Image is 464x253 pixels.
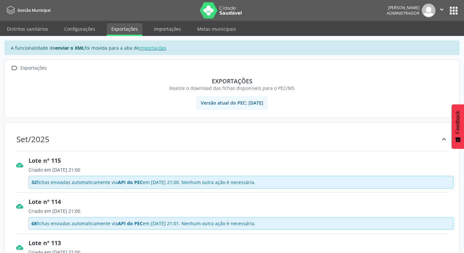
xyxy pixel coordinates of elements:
span: API do PEC [118,220,143,227]
div: Criado em [DATE] 21:00 [28,208,454,214]
span: Gestão Municipal [17,8,50,13]
img: img [422,4,436,17]
div: Set/2025 [16,134,49,144]
span: 32 [31,179,37,185]
a: Importações [149,23,186,35]
i:  [438,6,445,13]
span: Versão atual do PEC: [DATE] [196,96,268,110]
strong: enviar o XML [55,45,84,51]
a: Importações [139,45,166,51]
div: Lote nº 115 [28,156,454,165]
i: keyboard_arrow_up [440,136,448,143]
span: fichas enviadas automaticamente via em [DATE] 21:00. Nenhum outra ação é necessária. [31,179,255,186]
i:  [9,63,19,73]
div: Exportações [14,77,450,85]
div: keyboard_arrow_up [440,134,448,144]
a:  Exportações [9,63,48,73]
i: cloud_done [16,161,23,169]
button: apps [448,5,459,16]
button:  [436,4,448,17]
div: A funcionalidade de foi movida para a aba de [5,41,459,55]
span: API do PEC [118,179,143,185]
div: Exportações [19,63,48,73]
a: Distritos sanitários [2,23,53,35]
span: 68 [31,220,37,227]
i: cloud_done [16,244,23,251]
span: fichas enviadas automaticamente via em [DATE] 21:01. Nenhum outra ação é necessária. [31,220,255,227]
a: Exportações [107,23,142,36]
a: Gestão Municipal [5,5,50,16]
div: Criado em [DATE] 21:00 [28,166,454,173]
a: Configurações [60,23,100,35]
div: Lote nº 114 [28,197,454,206]
i: cloud_done [16,203,23,210]
span: Administrador [387,10,419,16]
div: [PERSON_NAME] [387,5,419,10]
div: Realize o download das fichas disponíveis para o PEC/MS [14,85,450,92]
button: Feedback - Mostrar pesquisa [452,104,464,149]
a: Metas municipais [193,23,241,35]
div: Lote nº 113 [28,239,454,247]
span: Feedback [455,111,461,134]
